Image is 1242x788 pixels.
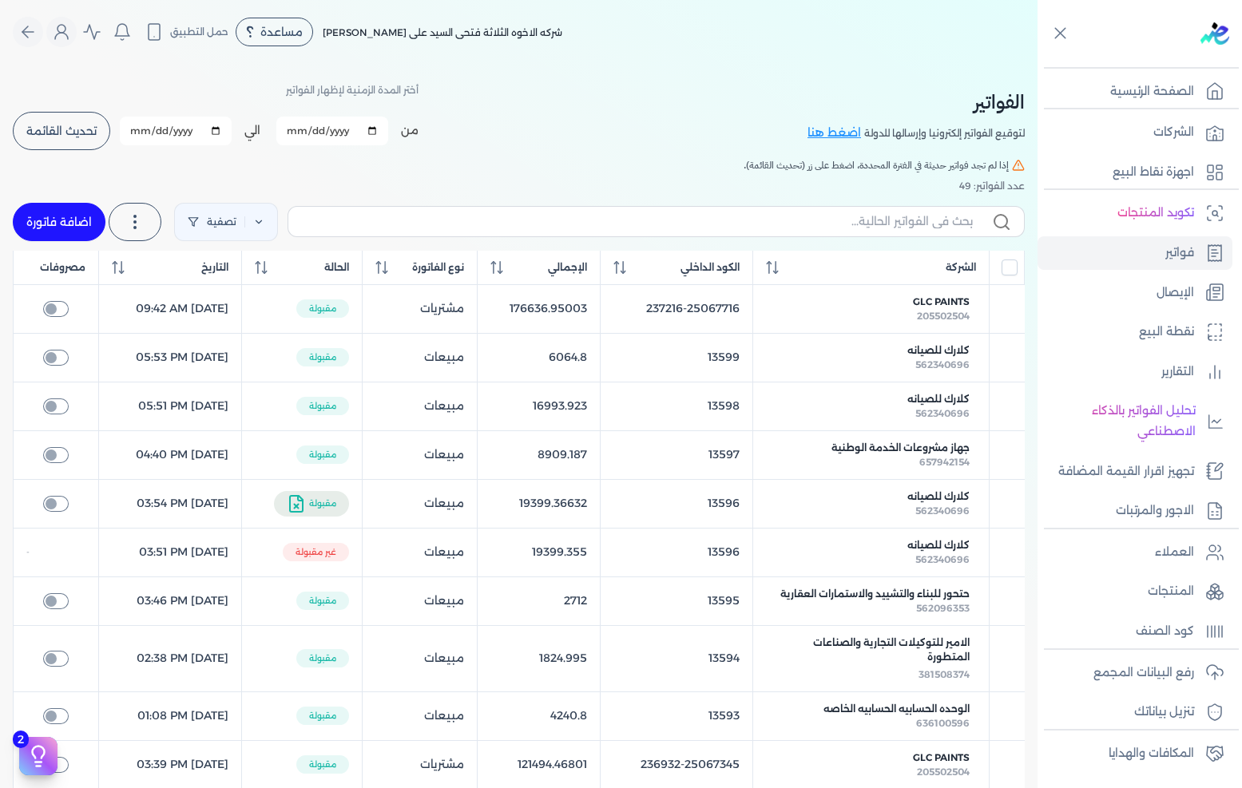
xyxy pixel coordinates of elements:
[1038,276,1232,310] a: الإيصال
[1136,621,1194,642] p: كود الصنف
[1139,322,1194,343] p: نقطة البيع
[915,407,970,419] span: 562340696
[1038,116,1232,149] a: الشركات
[13,112,110,150] button: تحديث القائمة
[915,358,970,370] span: 562340696
[1109,743,1194,764] p: المكافات والهدايا
[1116,501,1194,521] p: الاجور والمرتبات
[907,538,970,552] span: كلارك للصيانه
[1157,283,1194,303] p: الإيصال
[946,260,976,275] span: الشركة
[1038,355,1232,389] a: التقارير
[1093,663,1194,683] p: رفع البيانات المجمع
[236,18,313,46] div: مساعدة
[1110,81,1194,102] p: الصفحة الرئيسية
[919,456,970,468] span: 657942154
[1038,315,1232,349] a: نقطة البيع
[916,717,970,729] span: 636100596
[907,392,970,406] span: كلارك للصيانه
[323,26,562,38] span: شركه الاخوه الثلاثة فتحى السيد على [PERSON_NAME]
[548,260,587,275] span: الإجمالي
[864,123,1025,144] p: لتوقيع الفواتير إلكترونيا وإرسالها للدولة
[1038,615,1232,648] a: كود الصنف
[1113,162,1194,183] p: اجهزة نقاط البيع
[201,260,228,275] span: التاريخ
[286,80,419,101] p: أختر المدة الزمنية لإظهار الفواتير
[916,602,970,614] span: 562096353
[917,310,970,322] span: 205502504
[780,587,970,601] span: حتحور للبناء والتشييد والاستمارات العقارية
[915,553,970,565] span: 562340696
[174,203,278,241] a: تصفية
[1038,236,1232,270] a: فواتير
[907,489,970,504] span: كلارك للصيانه
[141,18,232,46] button: حمل التطبيق
[260,26,303,38] span: مساعدة
[1155,542,1194,563] p: العملاء
[1038,455,1232,489] a: تجهيز اقرار القيمة المضافة
[807,125,864,142] a: اضغط هنا
[831,441,970,455] span: جهاز مشروعات الخدمة الوطنية
[19,737,58,775] button: 2
[917,766,970,778] span: 205502504
[1038,156,1232,189] a: اجهزة نقاط البيع
[807,88,1025,117] h2: الفواتير
[301,213,973,230] input: بحث في الفواتير الحالية...
[913,295,970,309] span: GLC Paints
[1058,461,1194,482] p: تجهيز اقرار القيمة المضافة
[40,260,85,275] span: مصروفات
[913,750,970,765] span: GLC Paints
[1038,737,1232,770] a: المكافات والهدايا
[1148,581,1194,602] p: المنتجات
[170,25,228,39] span: حمل التطبيق
[1038,394,1232,448] a: تحليل الفواتير بالذكاء الاصطناعي
[1200,22,1229,45] img: logo
[1038,656,1232,690] a: رفع البيانات المجمع
[1134,702,1194,723] p: تنزيل بياناتك
[919,668,970,680] span: 381508374
[681,260,740,275] span: الكود الداخلي
[823,702,970,716] span: الوحده الحسابيه الحسابيه الخاصه
[915,505,970,517] span: 562340696
[1117,203,1194,224] p: تكويد المنتجات
[744,158,1009,172] span: إذا لم تجد فواتير حديثة في الفترة المحددة، اضغط على زر (تحديث القائمة).
[13,731,29,748] span: 2
[401,122,419,139] label: من
[907,343,970,358] span: كلارك للصيانه
[1161,362,1194,382] p: التقارير
[772,636,970,664] span: الامير للتوكيلات التجارية والصناعات المتطورة
[1038,575,1232,608] a: المنتجات
[1153,122,1194,143] p: الشركات
[13,179,1025,193] div: عدد الفواتير: 49
[13,203,105,241] a: اضافة فاتورة
[324,260,349,275] span: الحالة
[412,260,464,275] span: نوع الفاتورة
[26,125,97,137] span: تحديث القائمة
[1046,401,1196,442] p: تحليل الفواتير بالذكاء الاصطناعي
[1038,196,1232,230] a: تكويد المنتجات
[1038,695,1232,729] a: تنزيل بياناتك
[1038,536,1232,569] a: العملاء
[1038,75,1232,109] a: الصفحة الرئيسية
[1038,494,1232,528] a: الاجور والمرتبات
[244,122,260,139] label: الي
[1165,243,1194,263] p: فواتير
